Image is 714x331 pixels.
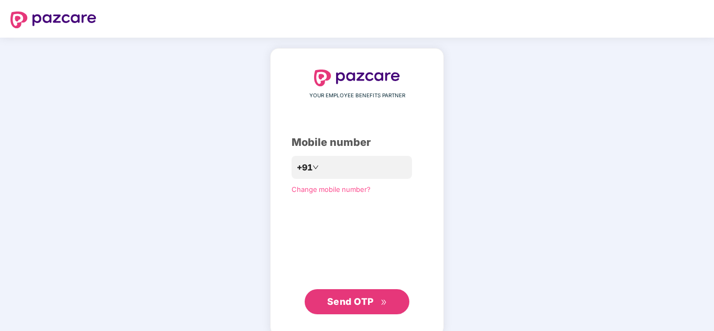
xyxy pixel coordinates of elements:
[292,185,371,193] a: Change mobile number?
[381,299,387,306] span: double-right
[314,70,400,86] img: logo
[309,92,405,100] span: YOUR EMPLOYEE BENEFITS PARTNER
[10,12,96,28] img: logo
[313,164,319,170] span: down
[327,296,374,307] span: Send OTP
[292,134,422,151] div: Mobile number
[305,289,409,314] button: Send OTPdouble-right
[297,161,313,174] span: +91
